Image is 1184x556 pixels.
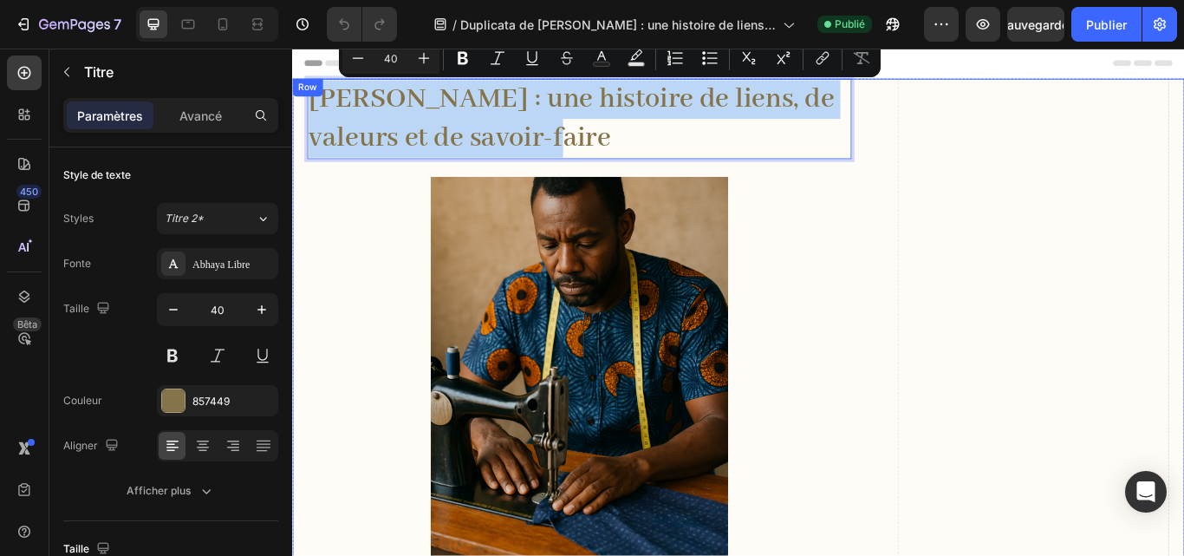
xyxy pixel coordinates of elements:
[77,108,143,123] font: Paramètres
[192,395,230,408] font: 857449
[999,17,1073,32] font: Sauvegarder
[192,258,250,271] font: Abhaya Libre
[179,108,222,123] font: Avancé
[1071,7,1142,42] button: Publier
[835,17,865,30] font: Publié
[460,17,776,50] font: Duplicata de [PERSON_NAME] : une histoire de liens, de valeurs et de savoir-faire
[63,475,278,507] button: Afficher plus
[20,186,38,198] font: 450
[63,168,131,181] font: Style de texte
[452,17,457,32] font: /
[1125,471,1167,513] div: Ouvrir Intercom Messenger
[157,203,278,234] button: Titre 2*
[7,7,129,42] button: 7
[3,38,32,54] div: Row
[84,63,114,81] font: Titre
[114,16,121,33] font: 7
[165,212,204,225] font: Titre 2*
[1007,7,1064,42] button: Sauvegarder
[1086,17,1127,32] font: Publier
[327,7,397,42] div: Annuler/Rétablir
[63,394,102,407] font: Couleur
[63,212,94,225] font: Styles
[63,439,98,452] font: Aligner
[17,318,37,330] font: Bêta
[84,62,271,82] p: Titre
[292,49,1184,556] iframe: Zone de conception
[339,39,881,77] div: Editor contextual toolbar
[127,484,191,497] font: Afficher plus
[63,257,91,270] font: Fonte
[63,542,89,555] font: Taille
[63,302,89,315] font: Taille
